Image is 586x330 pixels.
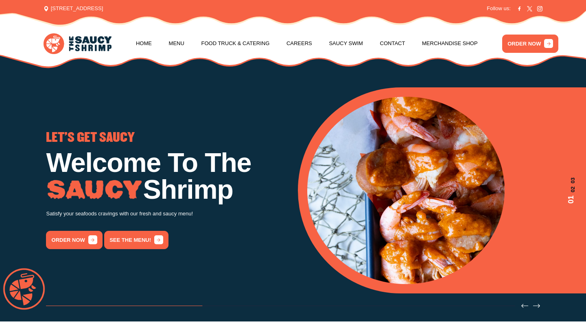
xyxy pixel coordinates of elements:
[46,132,288,249] div: 1 / 3
[104,231,168,249] a: See the menu!
[44,33,111,54] img: logo
[136,28,152,59] a: Home
[286,28,312,59] a: Careers
[46,132,135,144] span: LET'S GET SAUCY
[46,180,143,200] img: Image
[566,177,577,183] span: 03
[46,149,288,203] h1: Welcome To The Shrimp
[44,4,103,13] span: [STREET_ADDRESS]
[201,28,269,59] a: Food Truck & Catering
[307,97,577,284] div: 1 / 3
[566,195,577,204] span: 01
[502,35,558,53] a: ORDER NOW
[487,4,511,13] span: Follow us:
[169,28,184,59] a: Menu
[566,186,577,192] span: 02
[307,97,505,284] img: Banner Image
[533,302,540,309] button: Next slide
[329,28,363,59] a: Saucy Swim
[521,302,528,309] button: Previous slide
[46,231,102,249] a: order now
[422,28,478,59] a: Merchandise Shop
[46,209,288,219] p: Satisfy your seafoods cravings with our fresh and saucy menu!
[380,28,405,59] a: Contact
